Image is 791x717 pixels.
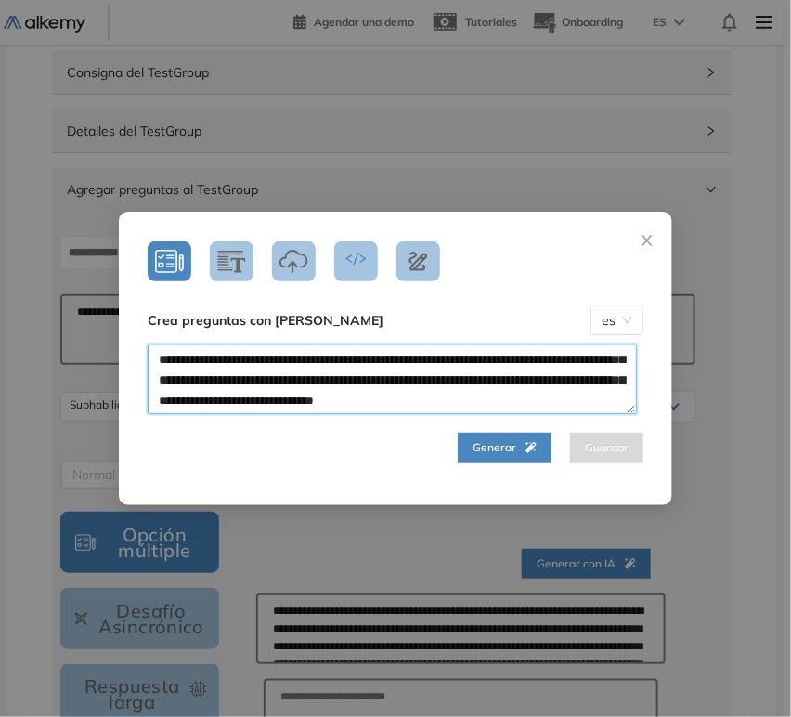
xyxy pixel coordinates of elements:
div: Widget de chat [698,628,791,717]
iframe: Chat Widget [698,628,791,717]
span: Guardar [585,439,629,457]
button: Guardar [570,433,643,463]
button: Close [622,212,672,262]
button: Generar [458,433,551,463]
span: close [640,233,655,248]
b: Crea preguntas con [PERSON_NAME] [148,310,383,331]
span: es [602,306,632,334]
span: Generar [473,439,537,457]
